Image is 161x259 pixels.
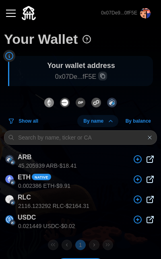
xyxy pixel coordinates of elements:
[59,223,75,229] span: - $0.02
[5,215,14,224] img: USDC (on Arbitrum)
[76,98,85,107] img: Optimism
[64,203,89,209] span: - $2164.31
[4,115,44,127] button: Show all
[91,98,101,107] img: Polygon
[42,94,56,111] button: Ethereum
[58,94,72,111] button: Base
[98,72,107,80] button: Copy wallet address
[47,62,115,70] strong: Your wallet address
[35,175,48,180] span: Native
[54,183,70,189] span: - $9.91
[95,2,157,25] button: 0x07De9...0fF5E
[4,30,78,48] h1: Your Wallet
[19,115,38,127] span: Show all
[18,202,89,210] p: 2116.123292 RLC
[13,72,149,82] p: 0x07De...fF5E
[74,94,87,111] button: Optimism
[101,10,137,16] p: 0x07De9...0fF5E
[5,195,14,203] img: RLC (on Arbitrum)
[18,182,70,190] p: 0.002386 ETH
[60,98,70,107] img: Base
[77,115,118,127] button: By name
[140,8,151,18] img: rectcrop3
[44,98,54,107] img: Ethereum
[126,115,151,127] span: By balance
[107,98,117,107] img: Arbitrum
[105,94,119,111] button: Arbitrum
[18,193,31,206] p: RLC
[5,175,14,183] img: ETH (on Arbitrum)
[89,94,103,111] button: Polygon
[18,222,75,230] p: 0.021449 USDC
[58,162,77,169] span: - $18.41
[18,162,77,170] p: 45.205939 ARB
[18,173,31,186] p: ETH
[75,240,86,250] button: 1
[83,115,103,127] span: By name
[18,213,36,226] p: USDC
[22,6,36,20] img: Quidli
[120,115,157,127] button: By balance
[4,130,157,145] input: Search by name, ticker or CA
[5,155,14,163] img: ARB (on Arbitrum)
[18,152,32,166] p: ARB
